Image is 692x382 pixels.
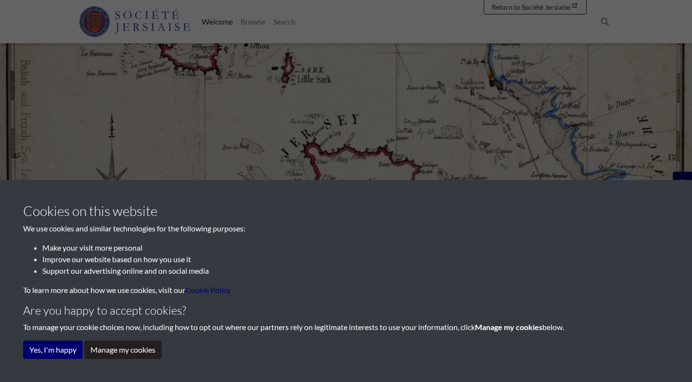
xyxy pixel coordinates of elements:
[84,341,162,359] button: Manage my cookies
[23,203,669,219] h3: Cookies on this website
[23,341,83,359] button: Yes, I'm happy
[23,284,669,296] p: To learn more about how we use cookies, visit our
[42,254,669,265] li: Improve our website based on how you use it
[42,242,669,254] li: Make your visit more personal
[23,304,669,318] h4: Are you happy to accept cookies?
[185,285,231,294] a: learn more about cookies
[23,321,669,333] p: To manage your cookie choices now, including how to opt out where our partners rely on legitimate...
[42,265,669,277] li: Support our advertising online and on social media
[475,322,542,331] strong: Manage my cookies
[23,223,669,234] p: We use cookies and similar technologies for the following purposes:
